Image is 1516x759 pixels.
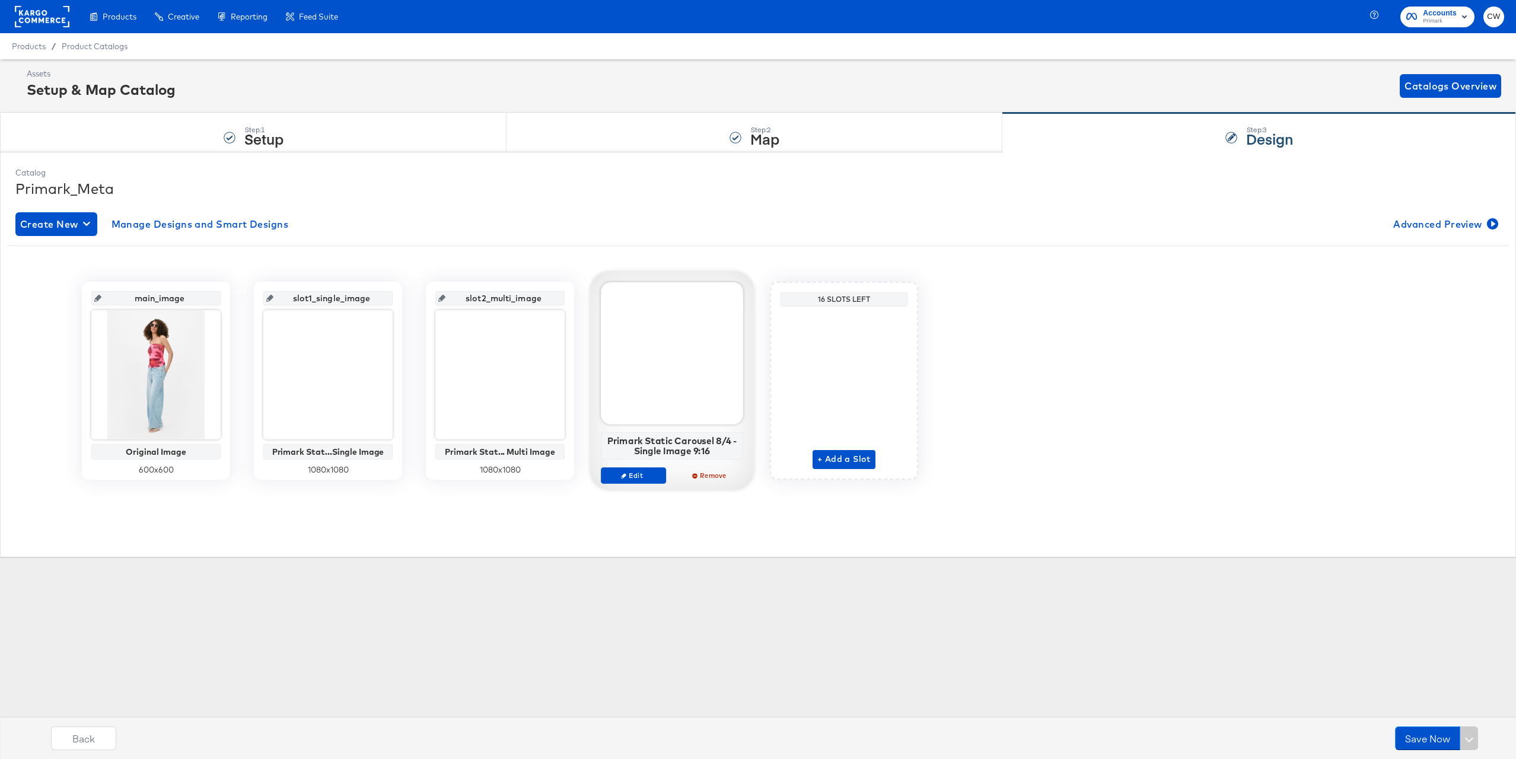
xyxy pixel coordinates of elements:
[817,452,871,467] span: + Add a Slot
[15,178,1501,199] div: Primark_Meta
[683,471,738,480] span: Remove
[1423,17,1457,26] span: Primark
[231,12,267,21] span: Reporting
[263,464,393,476] div: 1080 x 1080
[1246,126,1293,134] div: Step: 3
[1246,129,1293,148] strong: Design
[91,464,221,476] div: 600 x 600
[168,12,199,21] span: Creative
[784,295,904,304] div: 16 Slots Left
[46,42,62,51] span: /
[606,471,661,480] span: Edit
[1423,7,1457,20] span: Accounts
[27,68,176,79] div: Assets
[112,216,289,232] span: Manage Designs and Smart Designs
[51,726,116,750] button: Back
[1404,78,1496,94] span: Catalogs Overview
[1393,216,1496,232] span: Advanced Preview
[1388,212,1501,236] button: Advanced Preview
[678,467,743,484] button: Remove
[15,212,97,236] button: Create New
[103,12,136,21] span: Products
[1395,726,1460,750] button: Save Now
[266,447,390,457] div: Primark Stat...Single Image
[27,79,176,100] div: Setup & Map Catalog
[435,464,565,476] div: 1080 x 1080
[20,216,93,232] span: Create New
[12,42,46,51] span: Products
[750,126,779,134] div: Step: 2
[94,447,218,457] div: Original Image
[1400,7,1474,27] button: AccountsPrimark
[1400,74,1501,98] button: Catalogs Overview
[244,126,284,134] div: Step: 1
[601,467,666,484] button: Edit
[604,435,740,456] div: Primark Static Carousel 8/4 - Single Image 9:16
[1483,7,1504,27] button: CW
[107,212,294,236] button: Manage Designs and Smart Designs
[15,167,1501,178] div: Catalog
[244,129,284,148] strong: Setup
[438,447,562,457] div: Primark Stat... Multi Image
[813,450,875,469] button: + Add a Slot
[750,129,779,148] strong: Map
[62,42,128,51] a: Product Catalogs
[1488,10,1499,24] span: CW
[299,12,338,21] span: Feed Suite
